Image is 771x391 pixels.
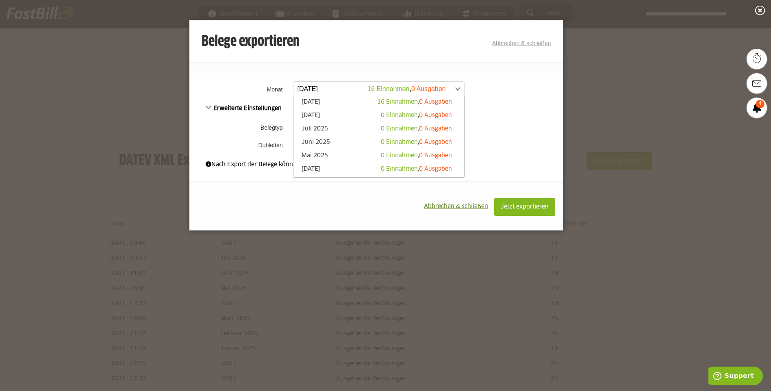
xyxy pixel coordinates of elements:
[206,106,282,111] span: Erweiterte Einstellungen
[381,111,452,119] div: ,
[381,166,418,172] span: 0 Einnahmen
[419,166,452,172] span: 0 Ausgaben
[419,99,452,105] span: 0 Ausgaben
[494,198,555,216] button: Jetzt exportieren
[418,198,494,215] button: Abbrechen & schließen
[298,165,460,174] a: [DATE]
[298,125,460,134] a: Juli 2025
[381,126,418,132] span: 0 Einnahmen
[298,98,460,107] a: [DATE]
[492,40,551,46] a: Abbrechen & schließen
[381,139,418,145] span: 0 Einnahmen
[419,139,452,145] span: 0 Ausgaben
[381,153,418,159] span: 0 Einnahmen
[298,152,460,161] a: Mai 2025
[747,98,767,118] a: 4
[298,138,460,148] a: Juni 2025
[189,117,291,138] th: Belegtyp
[189,138,291,152] th: Dubletten
[202,34,300,50] h3: Belege exportieren
[377,99,418,105] span: 16 Einnahmen
[756,100,764,108] span: 4
[419,126,452,132] span: 0 Ausgaben
[419,113,452,118] span: 0 Ausgaben
[501,204,549,210] span: Jetzt exportieren
[424,204,488,209] span: Abbrechen & schließen
[381,125,452,133] div: ,
[708,367,763,387] iframe: Öffnet ein Widget, in dem Sie weitere Informationen finden
[189,79,291,100] th: Monat
[381,113,418,118] span: 0 Einnahmen
[381,165,452,173] div: ,
[206,160,547,169] div: Nach Export der Belege können diese nicht mehr bearbeitet werden.
[377,98,452,106] div: ,
[381,138,452,146] div: ,
[298,111,460,121] a: [DATE]
[381,152,452,160] div: ,
[419,153,452,159] span: 0 Ausgaben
